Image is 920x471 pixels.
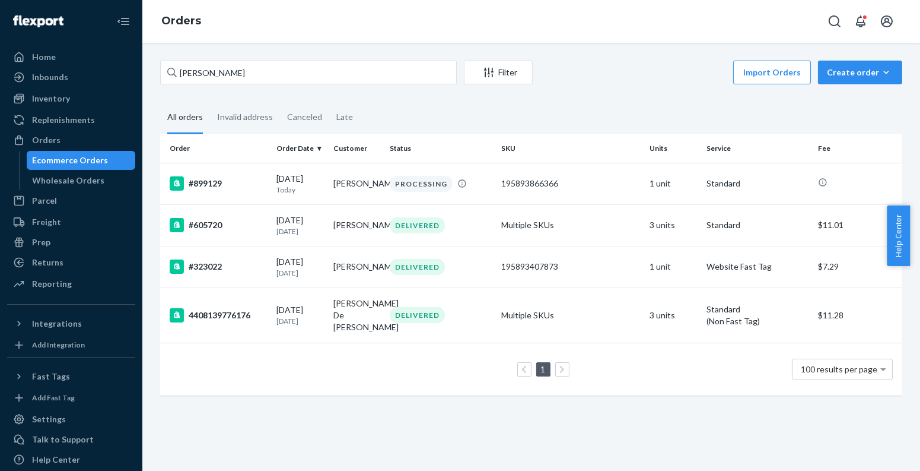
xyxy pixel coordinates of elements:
ol: breadcrumbs [152,4,211,39]
a: Talk to Support [7,430,135,449]
button: Open account menu [875,10,899,33]
div: 195893866366 [501,178,640,189]
span: 100 results per page [801,364,878,374]
a: Add Fast Tag [7,391,135,405]
p: [DATE] [276,316,324,326]
td: Multiple SKUs [496,287,645,343]
div: Wholesale Orders [33,175,105,186]
div: [DATE] [276,256,324,278]
td: [PERSON_NAME] De [PERSON_NAME] [329,287,386,343]
td: $11.01 [813,204,902,246]
div: (Non Fast Tag) [706,315,808,327]
div: Parcel [32,195,57,207]
th: Fee [813,134,902,163]
input: Search orders [160,61,457,84]
td: Multiple SKUs [496,204,645,246]
th: Order Date [272,134,329,163]
div: #605720 [170,218,267,232]
p: Standard [706,178,808,189]
p: Standard [706,219,808,231]
div: DELIVERED [390,307,445,323]
button: Import Orders [733,61,811,84]
div: PROCESSING [390,176,453,192]
a: Add Integration [7,338,135,352]
a: Wholesale Orders [27,171,136,190]
a: Prep [7,233,135,252]
button: Integrations [7,314,135,333]
td: 1 unit [645,163,702,204]
a: Orders [7,131,135,150]
div: Customer [333,143,381,153]
div: Inbounds [32,71,68,83]
td: 3 units [645,204,702,246]
a: Returns [7,253,135,272]
div: Help Center [32,454,80,466]
div: Canceled [287,102,322,132]
div: [DATE] [276,214,324,236]
p: [DATE] [276,268,324,278]
button: Help Center [887,206,910,266]
a: Orders [161,14,201,27]
div: 195893407873 [501,261,640,273]
div: Add Integration [32,340,85,350]
th: SKU [496,134,645,163]
div: [DATE] [276,304,324,326]
th: Order [160,134,272,163]
div: Inventory [32,93,70,105]
td: [PERSON_NAME] [329,204,386,246]
button: Open notifications [849,10,873,33]
p: Standard [706,304,808,315]
td: [PERSON_NAME] [329,163,386,204]
div: Integrations [32,318,82,330]
a: Ecommerce Orders [27,151,136,170]
a: Help Center [7,450,135,469]
button: Create order [818,61,902,84]
div: Replenishments [32,114,95,126]
img: Flexport logo [13,15,63,27]
td: [PERSON_NAME] [329,246,386,287]
div: Returns [32,257,63,268]
div: Ecommerce Orders [33,154,109,166]
td: $11.28 [813,287,902,343]
div: DELIVERED [390,259,445,275]
div: #899129 [170,176,267,191]
button: Fast Tags [7,367,135,386]
div: Settings [32,413,66,425]
a: Inbounds [7,68,135,87]
div: [DATE] [276,173,324,195]
th: Status [385,134,496,163]
button: Filter [464,61,533,84]
td: 1 unit [645,246,702,287]
div: Reporting [32,278,72,290]
p: Today [276,185,324,195]
th: Service [702,134,813,163]
div: Home [32,51,56,63]
a: Parcel [7,191,135,210]
div: Create order [827,67,893,78]
button: Close Navigation [112,10,135,33]
div: Invalid address [217,102,273,132]
div: DELIVERED [390,217,445,233]
div: Talk to Support [32,434,94,445]
div: All orders [167,102,203,134]
a: Freight [7,213,135,232]
a: Reporting [7,274,135,293]
div: 4408139776176 [170,308,267,323]
button: Open Search Box [823,10,846,33]
div: #323022 [170,260,267,274]
a: Settings [7,410,135,429]
div: Orders [32,134,61,146]
a: Replenishments [7,110,135,129]
div: Add Fast Tag [32,393,75,403]
td: 3 units [645,287,702,343]
a: Home [7,48,135,67]
p: Website Fast Tag [706,261,808,273]
td: $7.29 [813,246,902,287]
th: Units [645,134,702,163]
a: Inventory [7,89,135,108]
a: Page 1 is your current page [539,364,548,374]
div: Late [336,102,353,132]
div: Prep [32,236,50,248]
div: Filter [464,67,532,78]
